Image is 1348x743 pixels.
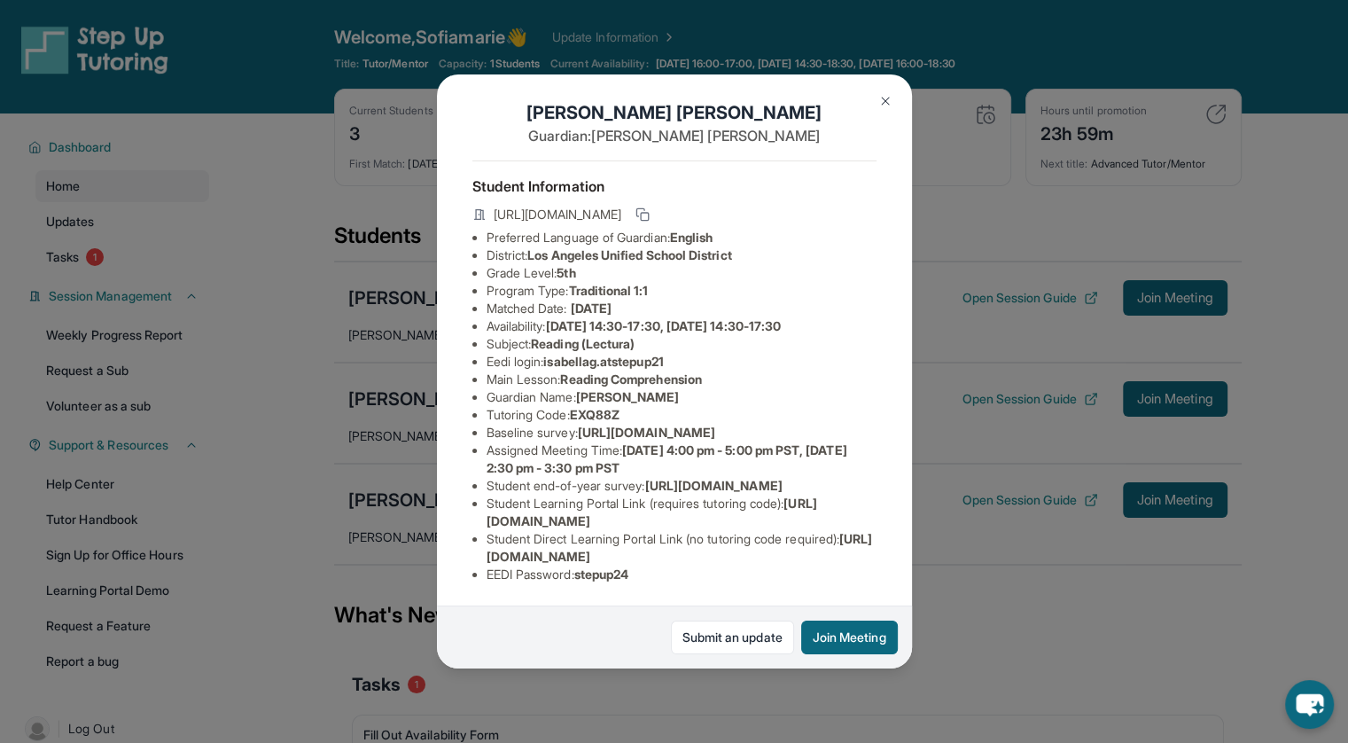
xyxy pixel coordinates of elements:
[644,478,782,493] span: [URL][DOMAIN_NAME]
[472,100,877,125] h1: [PERSON_NAME] [PERSON_NAME]
[531,336,635,351] span: Reading (Lectura)
[487,335,877,353] li: Subject :
[487,495,877,530] li: Student Learning Portal Link (requires tutoring code) :
[574,567,629,582] span: stepup24
[487,388,877,406] li: Guardian Name :
[472,125,877,146] p: Guardian: [PERSON_NAME] [PERSON_NAME]
[487,371,877,388] li: Main Lesson :
[487,229,877,246] li: Preferred Language of Guardian:
[571,301,612,316] span: [DATE]
[494,206,621,223] span: [URL][DOMAIN_NAME]
[487,530,877,566] li: Student Direct Learning Portal Link (no tutoring code required) :
[801,621,898,654] button: Join Meeting
[487,264,877,282] li: Grade Level:
[1285,680,1334,729] button: chat-button
[487,317,877,335] li: Availability:
[543,354,663,369] span: isabellag.atstepup21
[568,283,648,298] span: Traditional 1:1
[487,300,877,317] li: Matched Date:
[527,247,731,262] span: Los Angeles Unified School District
[578,425,715,440] span: [URL][DOMAIN_NAME]
[487,477,877,495] li: Student end-of-year survey :
[670,230,713,245] span: English
[487,566,877,583] li: EEDI Password :
[570,407,619,422] span: EXQ88Z
[560,371,701,387] span: Reading Comprehension
[487,424,877,442] li: Baseline survey :
[472,176,877,197] h4: Student Information
[487,442,847,475] span: [DATE] 4:00 pm - 5:00 pm PST, [DATE] 2:30 pm - 3:30 pm PST
[487,353,877,371] li: Eedi login :
[487,442,877,477] li: Assigned Meeting Time :
[487,406,877,424] li: Tutoring Code :
[487,246,877,264] li: District:
[545,318,781,333] span: [DATE] 14:30-17:30, [DATE] 14:30-17:30
[878,94,892,108] img: Close Icon
[487,282,877,300] li: Program Type:
[671,621,794,654] a: Submit an update
[557,265,575,280] span: 5th
[576,389,680,404] span: [PERSON_NAME]
[632,204,653,225] button: Copy link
